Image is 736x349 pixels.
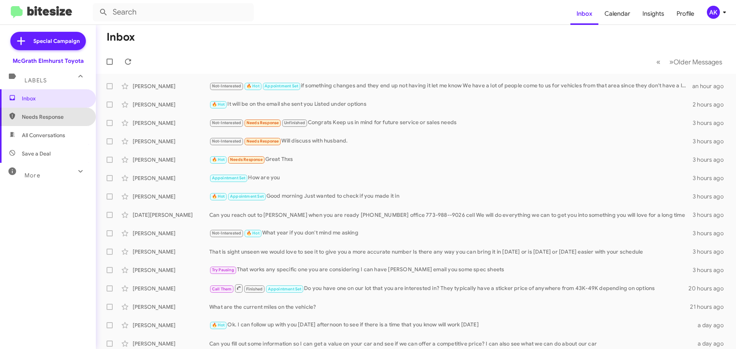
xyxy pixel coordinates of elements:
div: [PERSON_NAME] [133,303,209,311]
span: Needs Response [246,139,279,144]
div: That is sight unseen we would love to see it to give you a more accurate number Is there any way ... [209,248,693,256]
div: 3 hours ago [693,119,730,127]
span: Try Pausing [212,267,234,272]
div: [PERSON_NAME] [133,248,209,256]
div: [PERSON_NAME] [133,174,209,182]
span: Not-Interested [212,231,242,236]
button: Next [665,54,727,70]
span: Older Messages [674,58,722,66]
div: It will be on the email she sent you Listed under options [209,100,693,109]
div: [PERSON_NAME] [133,340,209,347]
button: AK [700,6,728,19]
span: More [25,172,40,179]
div: [PERSON_NAME] [133,285,209,292]
div: [PERSON_NAME] [133,119,209,127]
span: All Conversations [22,131,65,139]
div: Can you reach out to [PERSON_NAME] when you are ready [PHONE_NUMBER] office 773-988--9026 cell We... [209,211,693,219]
div: Congrats Keep us in mind for future service or sales needs [209,118,693,127]
h1: Inbox [107,31,135,43]
span: Appointment Set [230,194,264,199]
div: Do you have one on our lot that you are interested in? They typically have a sticker price of any... [209,283,688,293]
div: Great Thxs [209,155,693,164]
div: [PERSON_NAME] [133,101,209,108]
span: Appointment Set [212,175,246,180]
span: 🔥 Hot [212,157,225,162]
span: Special Campaign [33,37,80,45]
span: Appointment Set [268,287,302,292]
div: Ok. I can follow up with you [DATE] afternoon to see if there is a time that you know will work [... [209,321,693,329]
span: Needs Response [246,120,279,125]
div: Can you fill out some information so I can get a value on your car and see if we can offer a comp... [209,340,693,347]
span: 🔥 Hot [212,194,225,199]
div: 3 hours ago [693,248,730,256]
div: AK [707,6,720,19]
div: a day ago [693,340,730,347]
div: [PERSON_NAME] [133,321,209,329]
input: Search [93,3,254,21]
span: Finished [246,287,263,292]
span: Not-Interested [212,139,242,144]
div: [PERSON_NAME] [133,156,209,164]
span: Inbox [22,95,87,102]
span: Call Them [212,287,232,292]
span: Save a Deal [22,150,51,157]
div: Good morning Just wanted to check if you made it in [209,192,693,201]
span: Labels [25,77,47,84]
div: if something changes and they end up not having it let me know We have a lot of people come to us... [209,82,692,90]
div: That works any specific one you are considering I can have [PERSON_NAME] email you some spec sheets [209,265,693,274]
div: What year if you don't mind me asking [209,229,693,238]
div: 3 hours ago [693,229,730,237]
div: a day ago [693,321,730,329]
div: What are the current miles on the vehicle? [209,303,690,311]
a: Insights [636,3,670,25]
span: 🔥 Hot [246,231,260,236]
div: [PERSON_NAME] [133,229,209,237]
a: Special Campaign [10,32,86,50]
a: Profile [670,3,700,25]
div: [PERSON_NAME] [133,138,209,145]
div: 3 hours ago [693,138,730,145]
span: Not-Interested [212,120,242,125]
span: 🔥 Hot [246,84,260,88]
button: Previous [652,54,665,70]
span: Appointment Set [264,84,298,88]
span: Needs Response [22,113,87,121]
span: » [669,57,674,67]
div: [PERSON_NAME] [133,193,209,200]
div: 3 hours ago [693,174,730,182]
a: Calendar [598,3,636,25]
div: 21 hours ago [690,303,730,311]
div: [DATE][PERSON_NAME] [133,211,209,219]
a: Inbox [570,3,598,25]
div: 3 hours ago [693,156,730,164]
div: 20 hours ago [688,285,730,292]
span: 🔥 Hot [212,102,225,107]
div: 3 hours ago [693,266,730,274]
span: 🔥 Hot [212,323,225,328]
span: Unfinished [284,120,305,125]
div: Will discuss with husband. [209,137,693,146]
span: Needs Response [230,157,263,162]
div: 2 hours ago [693,101,730,108]
div: an hour ago [692,82,730,90]
div: 3 hours ago [693,193,730,200]
span: « [656,57,660,67]
div: [PERSON_NAME] [133,82,209,90]
div: [PERSON_NAME] [133,266,209,274]
nav: Page navigation example [652,54,727,70]
div: How are you [209,174,693,182]
span: Not-Interested [212,84,242,88]
div: 3 hours ago [693,211,730,219]
div: McGrath Elmhurst Toyota [13,57,84,65]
